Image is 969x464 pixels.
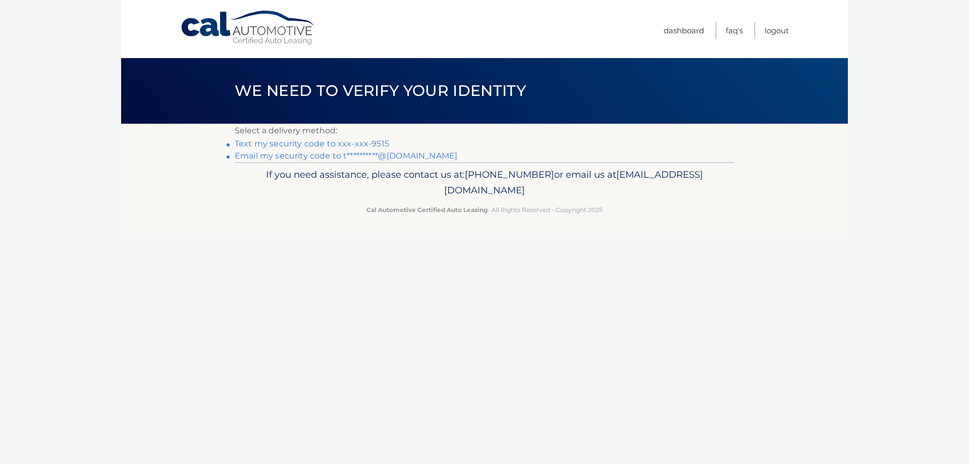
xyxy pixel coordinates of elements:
span: [PHONE_NUMBER] [465,169,554,180]
span: We need to verify your identity [235,81,526,100]
a: Email my security code to t**********@[DOMAIN_NAME] [235,151,457,161]
a: Text my security code to xxx-xxx-9515 [235,139,389,148]
strong: Cal Automotive Certified Auto Leasing [366,206,488,214]
a: FAQ's [726,22,743,39]
p: If you need assistance, please contact us at: or email us at [241,167,728,199]
p: Select a delivery method: [235,124,734,138]
a: Cal Automotive [180,10,316,46]
a: Dashboard [664,22,704,39]
a: Logout [765,22,789,39]
p: - All Rights Reserved - Copyright 2025 [241,204,728,215]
